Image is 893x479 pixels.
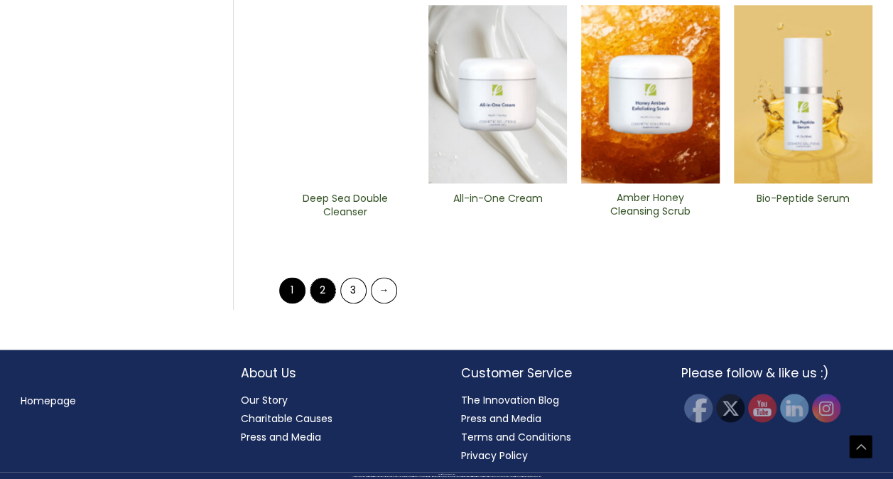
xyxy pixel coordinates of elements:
img: Facebook [684,394,713,422]
a: Press and Media [461,411,541,426]
a: Our Story [241,393,288,407]
a: Homepage [21,394,76,408]
div: All material on this Website, including design, text, images, logos and sounds, are owned by Cosm... [25,476,868,478]
a: Privacy Policy [461,448,528,463]
nav: Product Pagination [276,276,872,310]
a: Page 2 [310,277,336,303]
a: Amber Honey Cleansing Scrub [593,191,708,223]
h2: All-in-One ​Cream [440,192,555,219]
nav: About Us [241,391,433,446]
h2: Customer Service [461,364,653,382]
h2: Please follow & like us :) [681,364,873,382]
a: Terms and Conditions [461,430,571,444]
a: → [371,277,397,303]
a: Press and Media [241,430,321,444]
img: Twitter [716,394,745,422]
h2: Amber Honey Cleansing Scrub [593,191,708,218]
a: Page 3 [340,277,367,303]
h2: About Us [241,364,433,382]
img: All In One Cream [428,5,567,184]
a: Charitable Causes [241,411,332,426]
a: All-in-One ​Cream [440,192,555,224]
nav: Menu [21,392,212,410]
span: Page 1 [279,277,305,303]
a: Deep Sea Double Cleanser [288,192,402,224]
h2: Deep Sea Double Cleanser [288,192,402,219]
nav: Customer Service [461,391,653,465]
img: Deep Sea Double Cleanser [276,5,415,184]
a: The Innovation Blog [461,393,559,407]
a: Bio-Peptide ​Serum [746,192,860,224]
div: Copyright © 2025 [25,474,868,475]
img: Amber Honey Cleansing Scrub [581,5,720,183]
h2: Bio-Peptide ​Serum [746,192,860,219]
span: Cosmetic Solutions [446,474,455,475]
img: Bio-Peptide ​Serum [734,5,872,184]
